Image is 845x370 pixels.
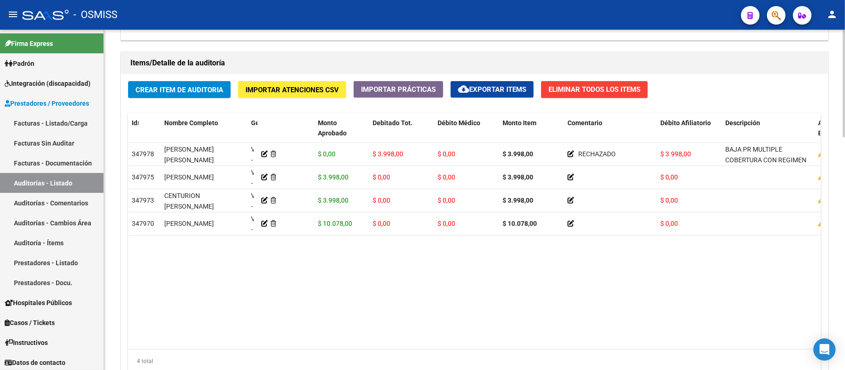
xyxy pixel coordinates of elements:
h1: Items/Detalle de la auditoría [130,56,819,70]
button: Importar Prácticas [354,81,443,98]
datatable-header-cell: Débito Afiliatorio [657,113,722,154]
datatable-header-cell: Monto Aprobado [314,113,369,154]
datatable-header-cell: Descripción [722,113,814,154]
span: Comentario [568,119,602,127]
span: 347975 [132,173,154,181]
strong: $ 3.998,00 [503,173,533,181]
span: $ 0,00 [438,220,455,227]
datatable-header-cell: Debitado Tot. [369,113,434,154]
span: $ 0,00 [373,197,390,204]
span: $ 3.998,00 [318,197,348,204]
span: Importar Prácticas [361,85,436,94]
span: Datos de contacto [5,357,65,368]
button: Exportar Items [451,81,534,98]
span: [PERSON_NAME] [PERSON_NAME] [164,146,214,164]
span: [PERSON_NAME] [164,173,214,181]
span: V01 - [GEOGRAPHIC_DATA] [251,192,314,221]
button: Eliminar Todos los Items [541,81,648,98]
span: $ 0,00 [660,173,678,181]
span: [PERSON_NAME] [164,220,214,227]
span: V01 - [GEOGRAPHIC_DATA] [251,169,314,198]
span: Instructivos [5,338,48,348]
span: Casos / Tickets [5,318,55,328]
span: V01 - [GEOGRAPHIC_DATA] [251,215,314,244]
span: BAJA PR MULTIPLE COBERTURA CON REGIMEN DE SERVICIO DOMESTICO RNOS 1-0360-0 [725,146,806,185]
span: 347970 [132,220,154,227]
mat-icon: menu [7,9,19,20]
span: V01 - [GEOGRAPHIC_DATA] [251,146,314,174]
span: Id [132,119,137,127]
span: Hospitales Públicos [5,298,72,308]
datatable-header-cell: Afiliado Estado [814,113,833,154]
span: Monto Aprobado [318,119,347,137]
span: $ 0,00 [318,150,335,158]
button: Importar Atenciones CSV [238,81,346,98]
span: $ 0,00 [373,173,390,181]
span: Débito Afiliatorio [660,119,711,127]
mat-icon: cloud_download [458,83,469,95]
span: Prestadores / Proveedores [5,98,89,108]
span: RECHAZADO [578,150,616,158]
span: $ 0,00 [438,150,455,158]
button: Crear Item de Auditoria [128,81,231,98]
span: $ 0,00 [660,220,678,227]
strong: $ 10.078,00 [503,220,537,227]
span: CENTURION [PERSON_NAME] [164,192,214,210]
span: Integración (discapacidad) [5,78,90,89]
span: Padrón [5,58,34,69]
span: Eliminar Todos los Items [548,85,640,94]
span: Firma Express [5,38,53,49]
strong: $ 3.998,00 [503,150,533,158]
span: Debitado Tot. [373,119,413,127]
span: Débito Médico [438,119,480,127]
datatable-header-cell: Comentario [564,113,657,154]
span: Exportar Items [458,85,526,94]
datatable-header-cell: Monto Item [499,113,564,154]
span: $ 10.078,00 [318,220,352,227]
span: $ 0,00 [438,197,455,204]
datatable-header-cell: Id [128,113,161,154]
span: Crear Item de Auditoria [135,86,223,94]
span: Descripción [725,119,760,127]
span: Nombre Completo [164,119,218,127]
span: Gerenciador [251,119,288,127]
span: Importar Atenciones CSV [245,86,339,94]
span: 347978 [132,150,154,158]
datatable-header-cell: Gerenciador [247,113,258,154]
datatable-header-cell: Nombre Completo [161,113,247,154]
datatable-header-cell: Débito Médico [434,113,499,154]
span: Afiliado Estado [818,119,841,137]
span: - OSMISS [73,5,117,25]
span: $ 0,00 [373,220,390,227]
mat-icon: person [826,9,838,20]
span: $ 3.998,00 [373,150,403,158]
span: $ 0,00 [438,173,455,181]
strong: $ 3.998,00 [503,197,533,204]
span: $ 3.998,00 [660,150,691,158]
span: $ 3.998,00 [318,173,348,181]
span: Monto Item [503,119,536,127]
span: 347973 [132,197,154,204]
span: $ 0,00 [660,197,678,204]
div: Open Intercom Messenger [813,338,836,361]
